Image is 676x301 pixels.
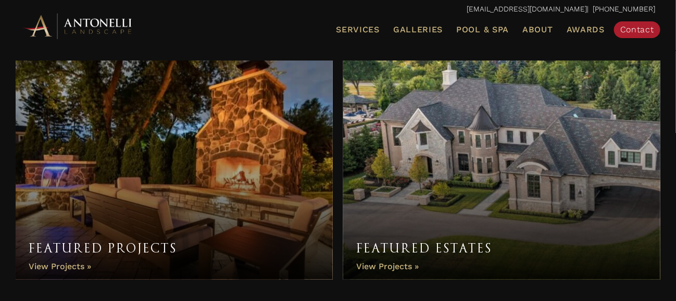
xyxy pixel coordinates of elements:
[21,3,655,16] p: | [PHONE_NUMBER]
[562,23,609,37] a: Awards
[452,23,513,37] a: Pool & Spa
[332,23,384,37] a: Services
[21,11,135,40] img: Antonelli Horizontal Logo
[614,21,660,38] a: Contact
[518,23,557,37] a: About
[456,25,509,34] span: Pool & Spa
[467,5,587,13] a: [EMAIL_ADDRESS][DOMAIN_NAME]
[620,25,654,34] span: Contact
[393,25,443,34] span: Galleries
[336,26,380,34] span: Services
[567,25,605,34] span: Awards
[389,23,447,37] a: Galleries
[522,26,553,34] span: About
